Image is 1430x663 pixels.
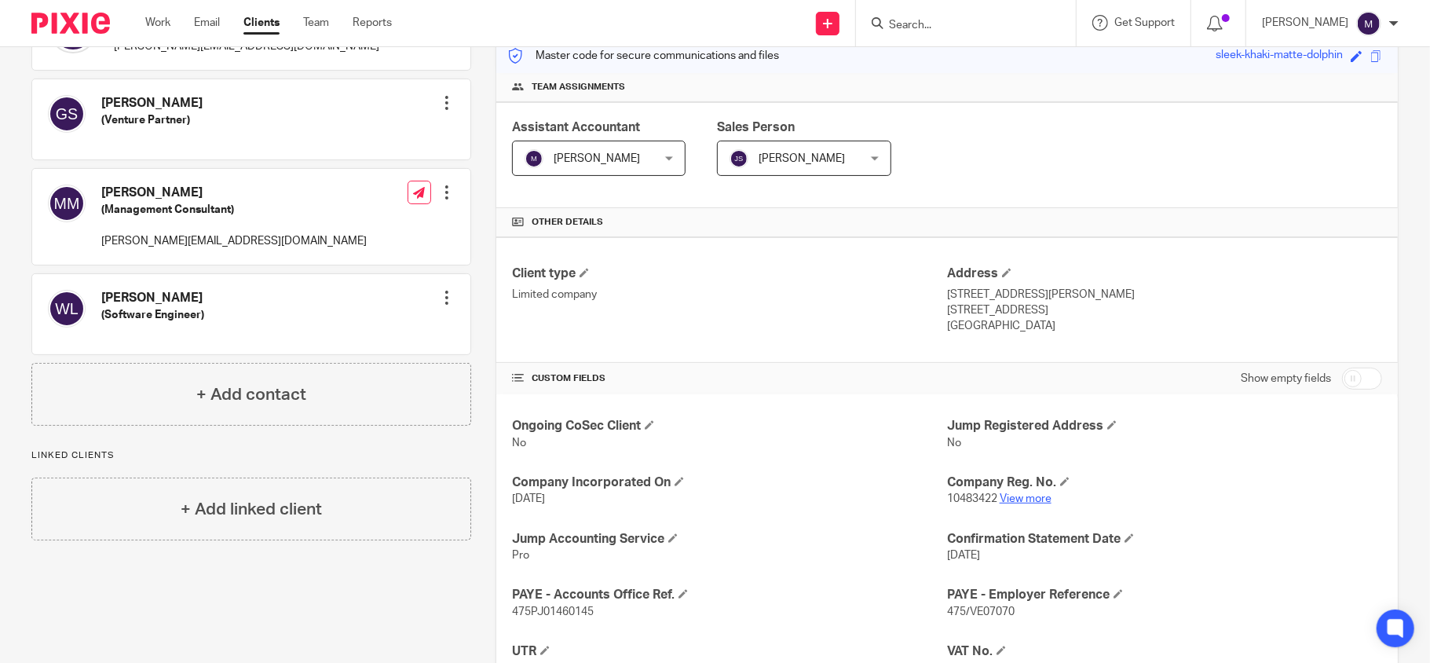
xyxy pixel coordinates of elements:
h4: Ongoing CoSec Client [512,418,947,434]
p: [STREET_ADDRESS][PERSON_NAME] [947,287,1382,302]
span: No [512,438,526,449]
img: Pixie [31,13,110,34]
span: Other details [532,216,603,229]
span: Pro [512,550,529,561]
h4: CUSTOM FIELDS [512,372,947,385]
p: [STREET_ADDRESS] [947,302,1382,318]
span: No [947,438,961,449]
h4: UTR [512,643,947,660]
p: Limited company [512,287,947,302]
p: [GEOGRAPHIC_DATA] [947,318,1382,334]
h4: [PERSON_NAME] [101,95,203,112]
h4: PAYE - Accounts Office Ref. [512,587,947,603]
img: svg%3E [525,149,543,168]
img: svg%3E [48,95,86,133]
span: 475/VE07070 [947,606,1015,617]
a: Work [145,15,170,31]
h4: + Add linked client [181,497,322,522]
h4: Jump Accounting Service [512,531,947,548]
p: [PERSON_NAME][EMAIL_ADDRESS][DOMAIN_NAME] [101,233,367,249]
span: Team assignments [532,81,625,93]
input: Search [887,19,1029,33]
h4: VAT No. [947,643,1382,660]
img: svg%3E [1356,11,1381,36]
a: Email [194,15,220,31]
span: [PERSON_NAME] [759,153,845,164]
h4: [PERSON_NAME] [101,290,204,306]
h4: Company Reg. No. [947,474,1382,491]
h4: [PERSON_NAME] [101,185,367,201]
img: svg%3E [730,149,748,168]
p: [PERSON_NAME] [1262,15,1348,31]
img: svg%3E [48,290,86,328]
h4: Address [947,266,1382,282]
p: Linked clients [31,449,471,462]
span: Assistant Accountant [512,121,640,134]
span: Sales Person [717,121,795,134]
label: Show empty fields [1241,371,1331,386]
h4: Confirmation Statement Date [947,531,1382,548]
a: Clients [243,15,280,31]
div: sleek-khaki-matte-dolphin [1216,47,1343,65]
span: [DATE] [512,493,545,504]
h4: Client type [512,266,947,282]
h4: + Add contact [196,383,306,407]
h5: (Software Engineer) [101,307,204,323]
a: Team [303,15,329,31]
span: [PERSON_NAME] [554,153,640,164]
h4: Jump Registered Address [947,418,1382,434]
h4: Company Incorporated On [512,474,947,491]
h5: (Venture Partner) [101,112,203,128]
a: Reports [353,15,392,31]
span: 10483422 [947,493,997,504]
p: Master code for secure communications and files [508,48,779,64]
span: Get Support [1114,17,1175,28]
img: svg%3E [48,185,86,222]
h4: PAYE - Employer Reference [947,587,1382,603]
h5: (Management Consultant) [101,202,367,218]
a: View more [1000,493,1051,504]
span: 475PJ01460145 [512,606,594,617]
span: [DATE] [947,550,980,561]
